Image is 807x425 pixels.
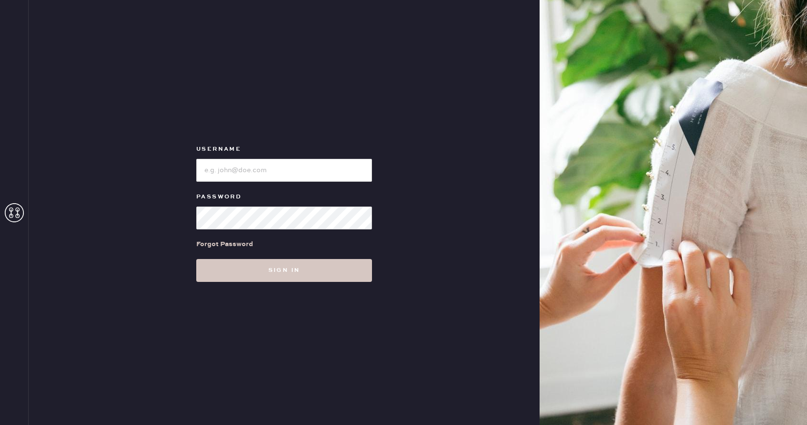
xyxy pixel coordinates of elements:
[196,229,253,259] a: Forgot Password
[196,259,372,282] button: Sign in
[196,239,253,249] div: Forgot Password
[196,159,372,182] input: e.g. john@doe.com
[196,191,372,203] label: Password
[196,144,372,155] label: Username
